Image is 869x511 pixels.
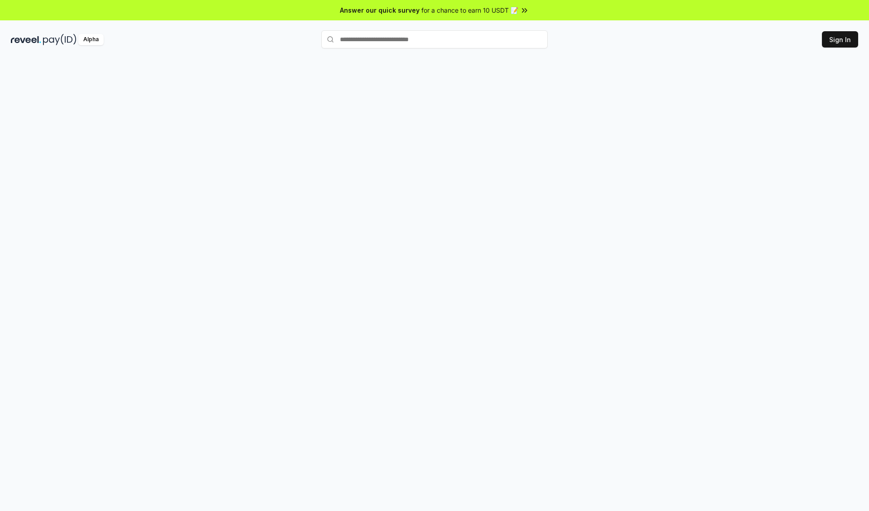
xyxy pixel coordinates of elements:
span: for a chance to earn 10 USDT 📝 [421,5,518,15]
img: pay_id [43,34,76,45]
img: reveel_dark [11,34,41,45]
span: Answer our quick survey [340,5,420,15]
div: Alpha [78,34,104,45]
button: Sign In [822,31,858,48]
